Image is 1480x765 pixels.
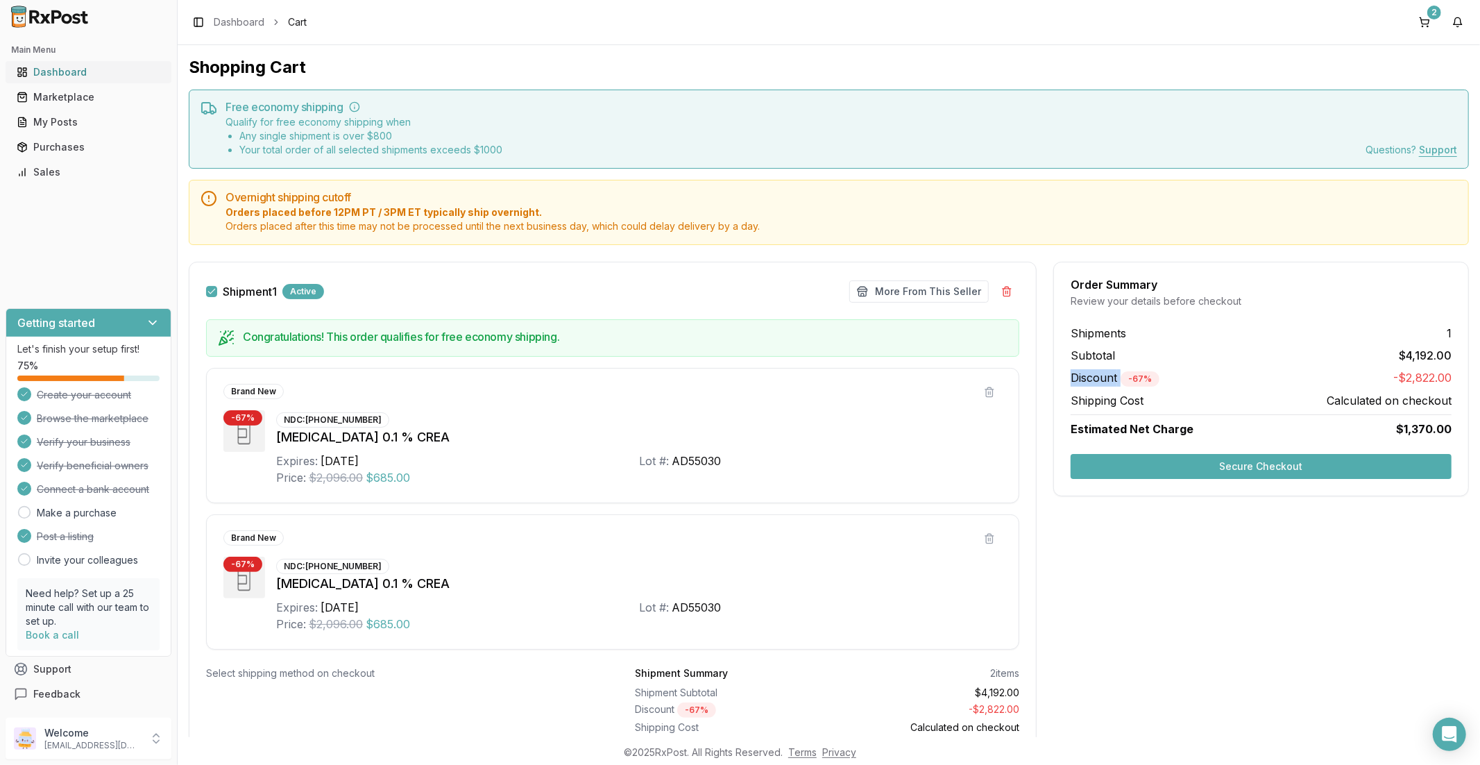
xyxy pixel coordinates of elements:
[11,60,166,85] a: Dashboard
[321,453,359,469] div: [DATE]
[635,686,822,700] div: Shipment Subtotal
[226,115,502,157] div: Qualify for free economy shipping when
[226,219,1457,233] span: Orders placed after this time may not be processed until the next business day, which could delay...
[11,44,166,56] h2: Main Menu
[1071,279,1452,290] div: Order Summary
[189,56,1469,78] h1: Shopping Cart
[17,115,160,129] div: My Posts
[672,599,721,616] div: AD55030
[37,553,138,567] a: Invite your colleagues
[833,721,1019,734] div: Calculated on checkout
[276,574,1002,594] div: [MEDICAL_DATA] 0.1 % CREA
[1071,392,1143,409] span: Shipping Cost
[990,666,1019,680] div: 2 items
[309,616,363,632] span: $2,096.00
[276,599,318,616] div: Expires:
[1071,294,1452,308] div: Review your details before checkout
[37,482,149,496] span: Connect a bank account
[309,469,363,486] span: $2,096.00
[276,412,389,428] div: NDC: [PHONE_NUMBER]
[1393,369,1452,387] span: -$2,822.00
[6,6,94,28] img: RxPost Logo
[1433,718,1466,751] div: Open Intercom Messenger
[37,412,148,426] span: Browse the marketplace
[1121,371,1159,387] div: - 67 %
[6,657,171,682] button: Support
[1071,325,1126,342] span: Shipments
[6,682,171,707] button: Feedback
[672,453,721,469] div: AD55030
[1327,392,1452,409] span: Calculated on checkout
[276,428,1002,447] div: [MEDICAL_DATA] 0.1 % CREA
[17,90,160,104] div: Marketplace
[26,629,79,641] a: Book a call
[223,410,262,426] div: - 67 %
[1447,325,1452,342] span: 1
[1427,6,1441,19] div: 2
[639,453,669,469] div: Lot #:
[37,530,94,544] span: Post a listing
[6,61,171,83] button: Dashboard
[226,192,1457,203] h5: Overnight shipping cutoff
[788,746,817,758] a: Terms
[37,388,131,402] span: Create your account
[17,342,160,356] p: Let's finish your setup first!
[6,136,171,158] button: Purchases
[44,726,141,740] p: Welcome
[223,557,262,572] div: - 67 %
[1071,422,1193,436] span: Estimated Net Charge
[17,314,95,331] h3: Getting started
[1413,11,1436,33] button: 2
[288,15,307,29] span: Cart
[37,459,148,473] span: Verify beneficial owners
[239,129,502,143] li: Any single shipment is over $ 800
[11,160,166,185] a: Sales
[635,721,822,734] div: Shipping Cost
[44,740,141,751] p: [EMAIL_ADDRESS][DOMAIN_NAME]
[17,359,38,373] span: 75 %
[849,280,989,303] button: More From This Seller
[366,616,410,632] span: $685.00
[37,506,117,520] a: Make a purchase
[6,161,171,183] button: Sales
[6,111,171,133] button: My Posts
[1396,421,1452,437] span: $1,370.00
[214,15,264,29] a: Dashboard
[822,746,856,758] a: Privacy
[276,469,306,486] div: Price:
[276,559,389,574] div: NDC: [PHONE_NUMBER]
[639,599,669,616] div: Lot #:
[282,284,324,299] div: Active
[226,101,1457,112] h5: Free economy shipping
[366,469,410,486] span: $685.00
[17,165,160,179] div: Sales
[635,703,822,718] div: Discount
[1071,371,1159,385] span: Discount
[37,435,130,449] span: Verify your business
[1366,143,1457,157] div: Questions?
[17,65,160,79] div: Dashboard
[14,728,36,750] img: User avatar
[214,15,307,29] nav: breadcrumb
[11,135,166,160] a: Purchases
[1399,347,1452,364] span: $4,192.00
[223,384,284,399] div: Brand New
[243,331,1007,342] h5: Congratulations! This order qualifies for free economy shipping.
[321,599,359,616] div: [DATE]
[11,85,166,110] a: Marketplace
[223,557,265,598] img: Amcinonide 0.1 % CREA
[223,286,277,297] label: Shipment 1
[239,143,502,157] li: Your total order of all selected shipments exceeds $ 1000
[6,86,171,108] button: Marketplace
[1071,347,1115,364] span: Subtotal
[677,703,716,718] div: - 67 %
[17,140,160,154] div: Purchases
[276,616,306,632] div: Price:
[223,530,284,546] div: Brand New
[635,666,728,680] div: Shipment Summary
[11,110,166,135] a: My Posts
[833,703,1019,718] div: - $2,822.00
[33,687,80,701] span: Feedback
[833,686,1019,700] div: $4,192.00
